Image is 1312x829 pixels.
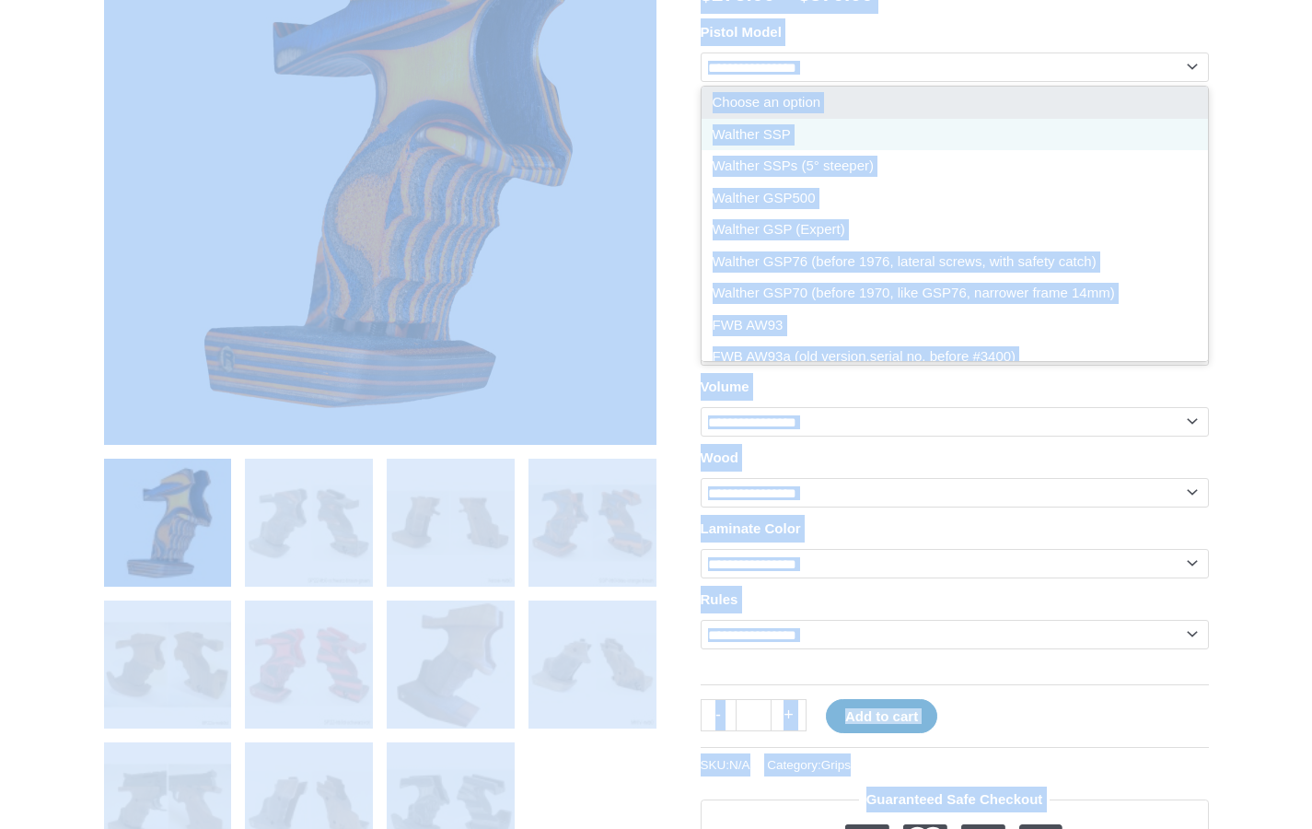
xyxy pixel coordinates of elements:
img: Rink Sport Pistol Grip [528,601,656,729]
legend: Guaranteed Safe Checkout [859,787,1051,812]
label: Pistol Model [701,24,782,40]
div: Choose an option [702,87,1208,119]
img: Rink Grip for Sport Pistol - Image 2 [245,459,373,587]
div: Walther GSP76 (before 1976, lateral screws, with safety catch) [702,246,1208,278]
img: Rink Grip for Sport Pistol - Image 4 [528,459,656,587]
img: Rink Grip for Sport Pistol - Image 5 [104,601,232,729]
span: Category: [767,753,851,776]
input: Product quantity [736,699,772,731]
img: Rink Grip for Sport Pistol - Image 7 [387,601,515,729]
img: Rink Grip for Sport Pistol [104,459,232,587]
span: N/A [729,758,750,772]
div: Walther GSP500 [702,182,1208,215]
label: Rules [701,591,738,607]
a: - [701,699,736,731]
div: Walther GSP (Expert) [702,214,1208,246]
div: FWB AW93a (old version,serial no. before #3400) [702,341,1208,373]
div: FWB AW93 [702,309,1208,342]
button: Add to cart [826,699,937,733]
div: Walther GSP70 (before 1970, like GSP76, narrower frame 14mm) [702,277,1208,309]
label: Wood [701,450,738,465]
img: Rink Grip for Sport Pistol - Image 6 [245,601,373,729]
label: Volume [701,379,749,394]
a: Grips [821,758,851,772]
span: SKU: [701,753,750,776]
a: + [772,699,807,731]
img: Rink Grip for Sport Pistol - Image 3 [387,459,515,587]
div: Walther SSP [702,119,1208,151]
label: Laminate Color [701,520,801,536]
div: Walther SSPs (5° steeper) [702,150,1208,182]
